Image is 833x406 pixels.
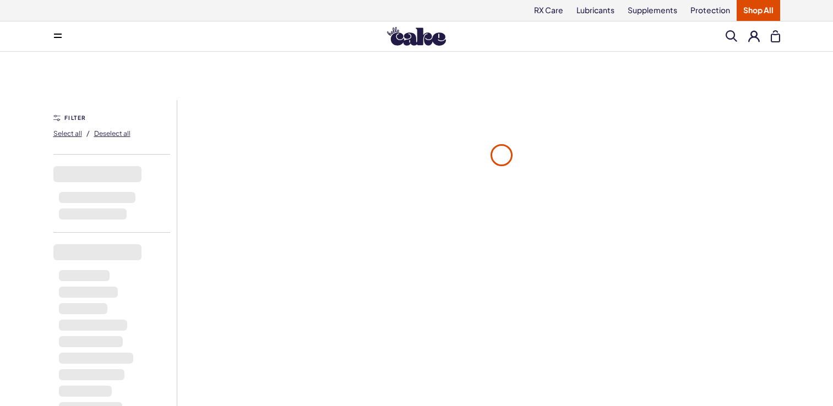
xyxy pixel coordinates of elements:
[53,129,82,138] span: Select all
[53,124,82,142] button: Select all
[94,124,130,142] button: Deselect all
[387,27,446,46] img: Hello Cake
[94,129,130,138] span: Deselect all
[86,128,90,138] span: /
